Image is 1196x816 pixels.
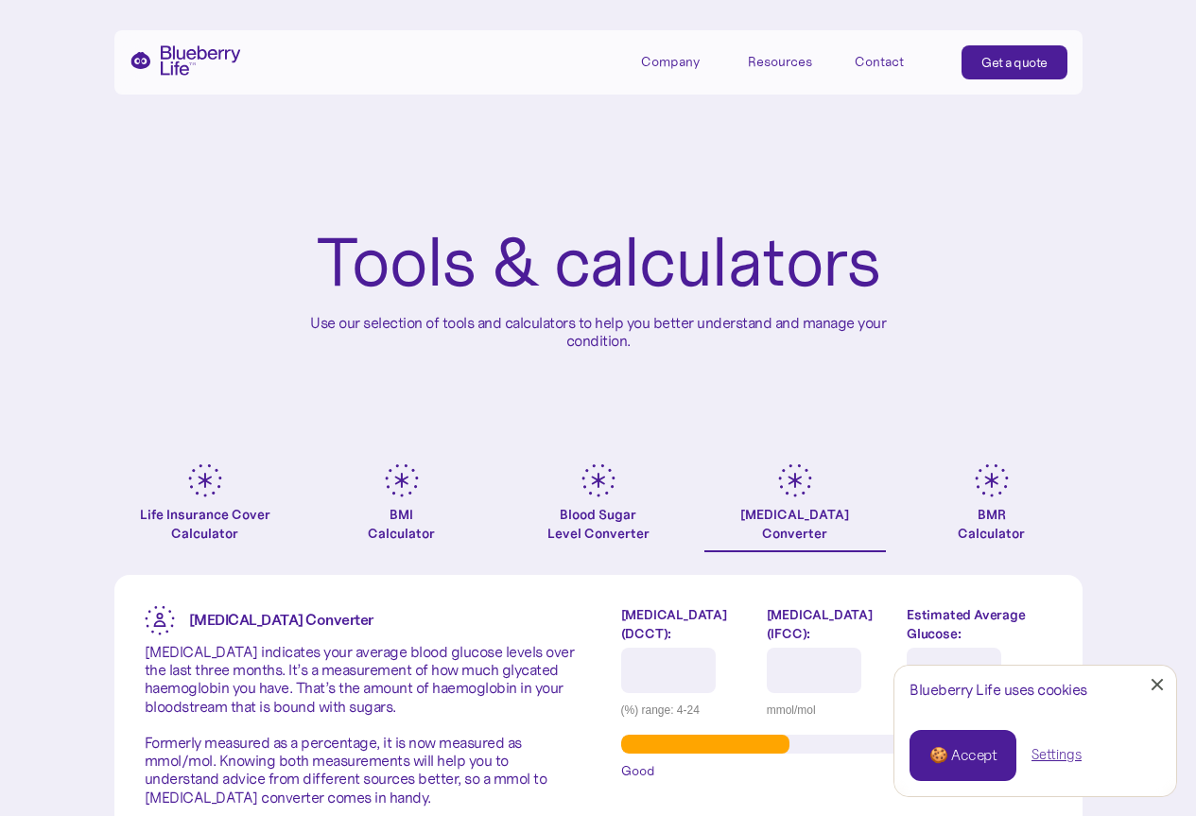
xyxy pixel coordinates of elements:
[748,45,833,77] div: Resources
[855,45,940,77] a: Contact
[130,45,241,76] a: home
[910,681,1161,699] div: Blueberry Life uses cookies
[641,54,700,70] div: Company
[621,605,753,643] label: [MEDICAL_DATA] (DCCT):
[621,701,753,720] div: (%) range: 4-24
[855,54,904,70] div: Contact
[145,643,576,807] p: [MEDICAL_DATA] indicates your average blood glucose levels over the last three months. It’s a mea...
[508,463,689,552] a: Blood SugarLevel Converter
[962,45,1067,79] a: Get a quote
[1031,745,1082,765] a: Settings
[114,463,296,552] a: Life Insurance Cover Calculator
[767,701,893,720] div: mmol/mol
[316,227,880,299] h1: Tools & calculators
[958,505,1025,543] div: BMR Calculator
[704,463,886,552] a: [MEDICAL_DATA]Converter
[311,463,493,552] a: BMICalculator
[1157,685,1158,686] div: Close Cookie Popup
[981,53,1048,72] div: Get a quote
[114,505,296,543] div: Life Insurance Cover Calculator
[189,610,373,629] strong: [MEDICAL_DATA] Converter
[621,761,655,780] span: Good
[907,605,1051,643] label: Estimated Average Glucose:
[641,45,726,77] div: Company
[740,505,849,543] div: [MEDICAL_DATA] Converter
[910,730,1016,781] a: 🍪 Accept
[368,505,435,543] div: BMI Calculator
[901,463,1083,552] a: BMRCalculator
[547,505,650,543] div: Blood Sugar Level Converter
[296,314,901,350] p: Use our selection of tools and calculators to help you better understand and manage your condition.
[767,605,893,643] label: [MEDICAL_DATA] (IFCC):
[929,745,997,766] div: 🍪 Accept
[1138,666,1176,703] a: Close Cookie Popup
[748,54,812,70] div: Resources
